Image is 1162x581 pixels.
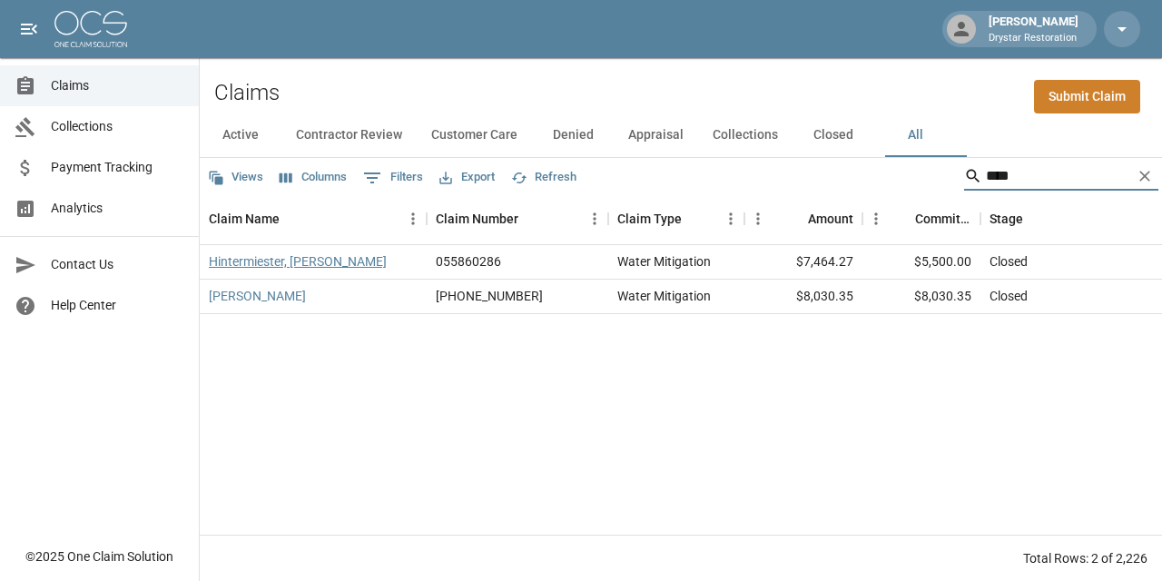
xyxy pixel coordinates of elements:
div: Claim Number [436,193,518,244]
div: $8,030.35 [862,280,980,314]
button: Menu [717,205,744,232]
button: Views [203,163,268,192]
button: Sort [518,206,544,231]
div: Claim Name [200,193,427,244]
button: Sort [280,206,305,231]
button: Closed [793,113,874,157]
button: open drawer [11,11,47,47]
div: Water Mitigation [617,252,711,271]
div: Closed [990,252,1028,271]
div: Claim Name [209,193,280,244]
span: Help Center [51,296,184,315]
div: dynamic tabs [200,113,1162,157]
button: Sort [783,206,808,231]
button: Menu [581,205,608,232]
button: Menu [744,205,772,232]
button: Collections [698,113,793,157]
div: 055860286 [436,252,501,271]
span: Collections [51,117,184,136]
span: Payment Tracking [51,158,184,177]
button: Show filters [359,163,428,192]
div: © 2025 One Claim Solution [25,547,173,566]
div: Claim Number [427,193,608,244]
button: Sort [682,206,707,231]
button: Customer Care [417,113,532,157]
a: [PERSON_NAME] [209,287,306,305]
div: Claim Type [608,193,744,244]
button: Select columns [275,163,351,192]
div: Amount [744,193,862,244]
img: ocs-logo-white-transparent.png [54,11,127,47]
p: Drystar Restoration [989,31,1078,46]
button: Sort [890,206,915,231]
div: Claim Type [617,193,682,244]
button: Refresh [507,163,581,192]
div: Amount [808,193,853,244]
div: $5,500.00 [862,245,980,280]
button: Contractor Review [281,113,417,157]
a: Submit Claim [1034,80,1140,113]
div: Committed Amount [862,193,980,244]
span: Analytics [51,199,184,218]
div: Stage [990,193,1023,244]
button: Sort [1023,206,1049,231]
button: Export [435,163,499,192]
button: All [874,113,956,157]
div: $7,464.27 [744,245,862,280]
span: Claims [51,76,184,95]
button: Appraisal [614,113,698,157]
div: Closed [990,287,1028,305]
button: Denied [532,113,614,157]
button: Active [200,113,281,157]
div: 300-0537156-2023 [436,287,543,305]
div: Water Mitigation [617,287,711,305]
button: Menu [862,205,890,232]
a: Hintermiester, [PERSON_NAME] [209,252,387,271]
button: Clear [1131,162,1158,190]
span: Contact Us [51,255,184,274]
div: Search [964,162,1158,194]
div: [PERSON_NAME] [981,13,1086,45]
div: $8,030.35 [744,280,862,314]
h2: Claims [214,80,280,106]
div: Total Rows: 2 of 2,226 [1023,549,1147,567]
button: Menu [399,205,427,232]
div: Committed Amount [915,193,971,244]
